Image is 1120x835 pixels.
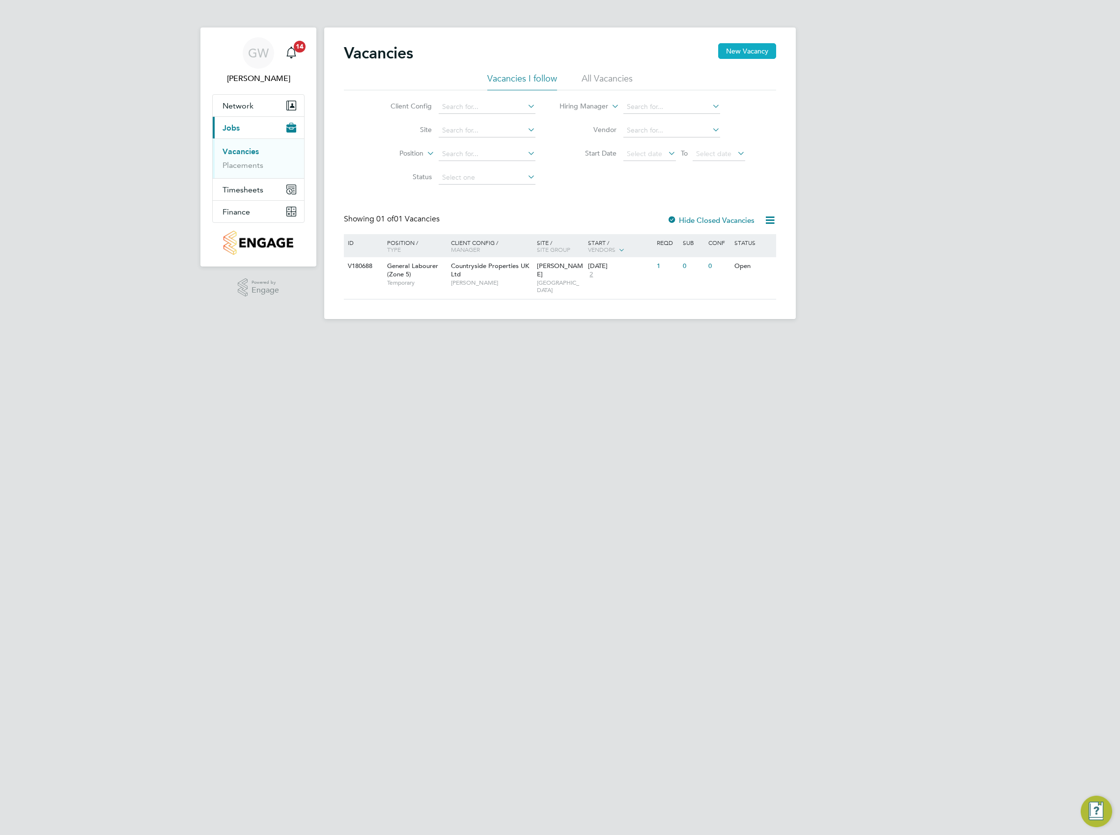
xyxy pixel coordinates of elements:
[588,262,652,270] div: [DATE]
[223,123,240,133] span: Jobs
[223,161,263,170] a: Placements
[732,257,775,275] div: Open
[623,124,720,137] input: Search for...
[732,234,775,251] div: Status
[706,234,731,251] div: Conf
[212,231,305,255] a: Go to home page
[654,257,680,275] div: 1
[1081,796,1112,827] button: Engage Resource Center
[238,278,280,297] a: Powered byEngage
[696,149,731,158] span: Select date
[212,73,305,84] span: George White
[248,47,269,59] span: GW
[448,234,534,258] div: Client Config /
[367,149,423,159] label: Position
[439,171,535,185] input: Select one
[281,37,301,69] a: 14
[439,100,535,114] input: Search for...
[560,149,616,158] label: Start Date
[213,201,304,222] button: Finance
[344,214,442,224] div: Showing
[537,245,570,253] span: Site Group
[439,124,535,137] input: Search for...
[224,231,293,255] img: countryside-properties-logo-retina.png
[654,234,680,251] div: Reqd
[375,125,432,134] label: Site
[588,270,594,279] span: 2
[588,245,616,253] span: Vendors
[212,37,305,84] a: GW[PERSON_NAME]
[451,245,480,253] span: Manager
[537,262,583,278] span: [PERSON_NAME]
[213,179,304,200] button: Timesheets
[344,43,413,63] h2: Vacancies
[623,100,720,114] input: Search for...
[387,262,438,278] span: General Labourer (Zone 5)
[345,234,380,251] div: ID
[375,172,432,181] label: Status
[223,207,250,216] span: Finance
[387,279,446,287] span: Temporary
[380,234,448,258] div: Position /
[294,41,306,53] span: 14
[627,149,662,158] span: Select date
[252,286,279,295] span: Engage
[223,101,253,110] span: Network
[439,147,535,161] input: Search for...
[537,279,584,294] span: [GEOGRAPHIC_DATA]
[667,215,755,225] label: Hide Closed Vacancies
[451,262,529,278] span: Countryside Properties UK Ltd
[718,43,776,59] button: New Vacancy
[252,278,279,287] span: Powered by
[534,234,586,258] div: Site /
[552,102,608,111] label: Hiring Manager
[213,95,304,116] button: Network
[345,257,380,275] div: V180688
[213,138,304,178] div: Jobs
[680,234,706,251] div: Sub
[213,117,304,138] button: Jobs
[560,125,616,134] label: Vendor
[582,73,633,90] li: All Vacancies
[680,257,706,275] div: 0
[376,214,440,224] span: 01 Vacancies
[706,257,731,275] div: 0
[223,185,263,194] span: Timesheets
[586,234,654,259] div: Start /
[375,102,432,110] label: Client Config
[678,147,691,160] span: To
[223,147,259,156] a: Vacancies
[200,27,316,267] nav: Main navigation
[487,73,557,90] li: Vacancies I follow
[387,245,401,253] span: Type
[376,214,394,224] span: 01 of
[451,279,532,287] span: [PERSON_NAME]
